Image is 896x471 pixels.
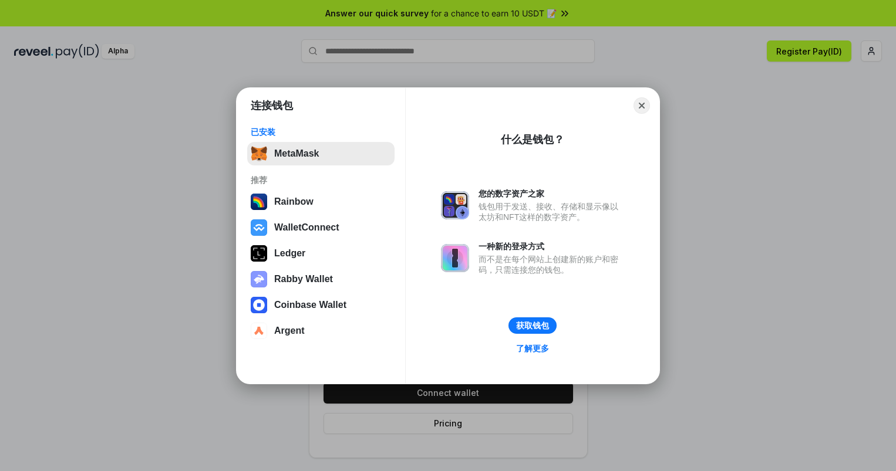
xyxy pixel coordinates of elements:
div: 一种新的登录方式 [479,241,624,252]
img: svg+xml,%3Csvg%20xmlns%3D%22http%3A%2F%2Fwww.w3.org%2F2000%2Fsvg%22%20fill%3D%22none%22%20viewBox... [441,191,469,219]
div: 推荐 [251,175,391,185]
button: Coinbase Wallet [247,293,395,317]
button: 获取钱包 [508,317,557,334]
button: MetaMask [247,142,395,165]
div: 获取钱包 [516,320,549,331]
div: Ledger [274,248,305,259]
button: Argent [247,319,395,343]
img: svg+xml,%3Csvg%20fill%3D%22none%22%20height%3D%2233%22%20viewBox%3D%220%200%2035%2033%22%20width%... [251,145,267,162]
div: WalletConnect [274,222,339,233]
div: 钱包用于发送、接收、存储和显示像以太坊和NFT这样的数字资产。 [479,201,624,222]
button: Rainbow [247,190,395,214]
div: 了解更多 [516,343,549,354]
img: svg+xml,%3Csvg%20xmlns%3D%22http%3A%2F%2Fwww.w3.org%2F2000%2Fsvg%22%20width%3D%2228%22%20height%3... [251,245,267,262]
a: 了解更多 [509,341,556,356]
img: svg+xml,%3Csvg%20width%3D%2228%22%20height%3D%2228%22%20viewBox%3D%220%200%2028%2028%22%20fill%3D... [251,297,267,313]
button: WalletConnect [247,216,395,239]
button: Close [634,97,650,114]
img: svg+xml,%3Csvg%20xmlns%3D%22http%3A%2F%2Fwww.w3.org%2F2000%2Fsvg%22%20fill%3D%22none%22%20viewBox... [251,271,267,287]
div: Coinbase Wallet [274,300,346,310]
div: 什么是钱包？ [501,133,564,147]
img: svg+xml,%3Csvg%20xmlns%3D%22http%3A%2F%2Fwww.w3.org%2F2000%2Fsvg%22%20fill%3D%22none%22%20viewBox... [441,244,469,272]
div: 您的数字资产之家 [479,188,624,199]
div: Rabby Wallet [274,274,333,284]
img: svg+xml,%3Csvg%20width%3D%2228%22%20height%3D%2228%22%20viewBox%3D%220%200%2028%2028%22%20fill%3D... [251,323,267,339]
img: svg+xml,%3Csvg%20width%3D%2228%22%20height%3D%2228%22%20viewBox%3D%220%200%2028%2028%22%20fill%3D... [251,219,267,236]
div: Argent [274,326,305,336]
button: Rabby Wallet [247,267,395,291]
button: Ledger [247,242,395,265]
div: 而不是在每个网站上创建新的账户和密码，只需连接您的钱包。 [479,254,624,275]
img: svg+xml,%3Csvg%20width%3D%22120%22%20height%3D%22120%22%20viewBox%3D%220%200%20120%20120%22%20fil... [251,194,267,210]
div: Rainbow [274,196,314,207]
div: MetaMask [274,148,319,159]
h1: 连接钱包 [251,99,293,113]
div: 已安装 [251,127,391,137]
